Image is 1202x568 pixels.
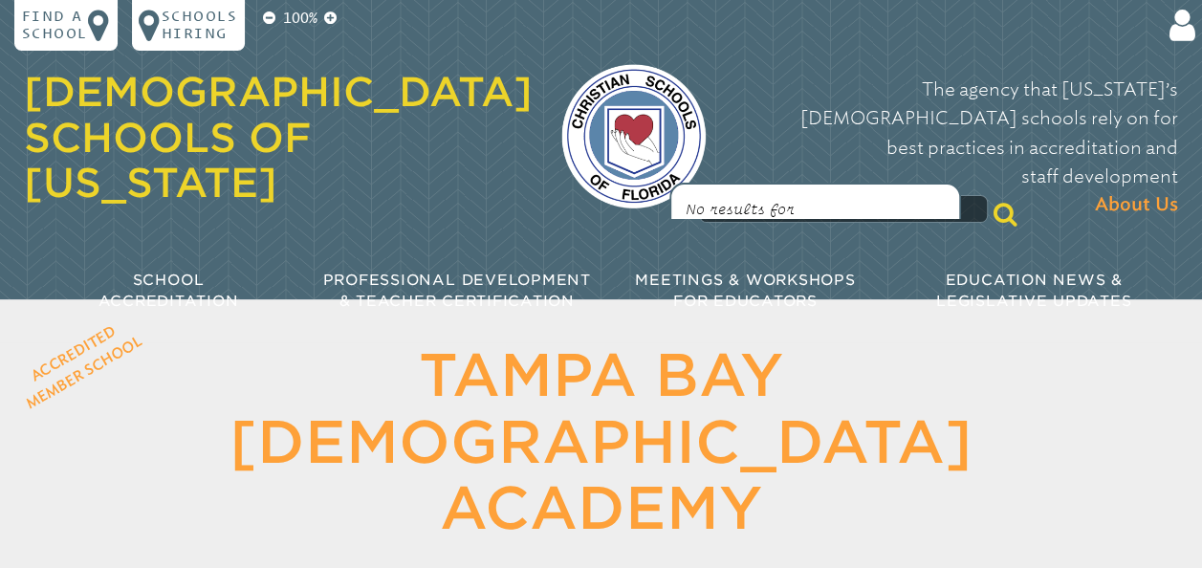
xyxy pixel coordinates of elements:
[138,342,1064,541] h1: Tampa Bay [DEMOGRAPHIC_DATA] Academy
[936,272,1131,311] span: Education News & Legislative Updates
[635,272,855,311] span: Meetings & Workshops for Educators
[279,8,321,30] p: 100%
[98,272,239,311] span: School Accreditation
[734,76,1178,220] p: The agency that [US_STATE]’s [DEMOGRAPHIC_DATA] schools rely on for best practices in accreditati...
[162,8,238,44] p: Schools Hiring
[561,64,706,208] img: csf-logo-web-colors.png
[686,199,945,242] p: No results for .
[24,68,533,207] a: [DEMOGRAPHIC_DATA] Schools of [US_STATE]
[22,8,88,44] p: Find a school
[1095,191,1178,220] span: About Us
[323,272,591,311] span: Professional Development & Teacher Certification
